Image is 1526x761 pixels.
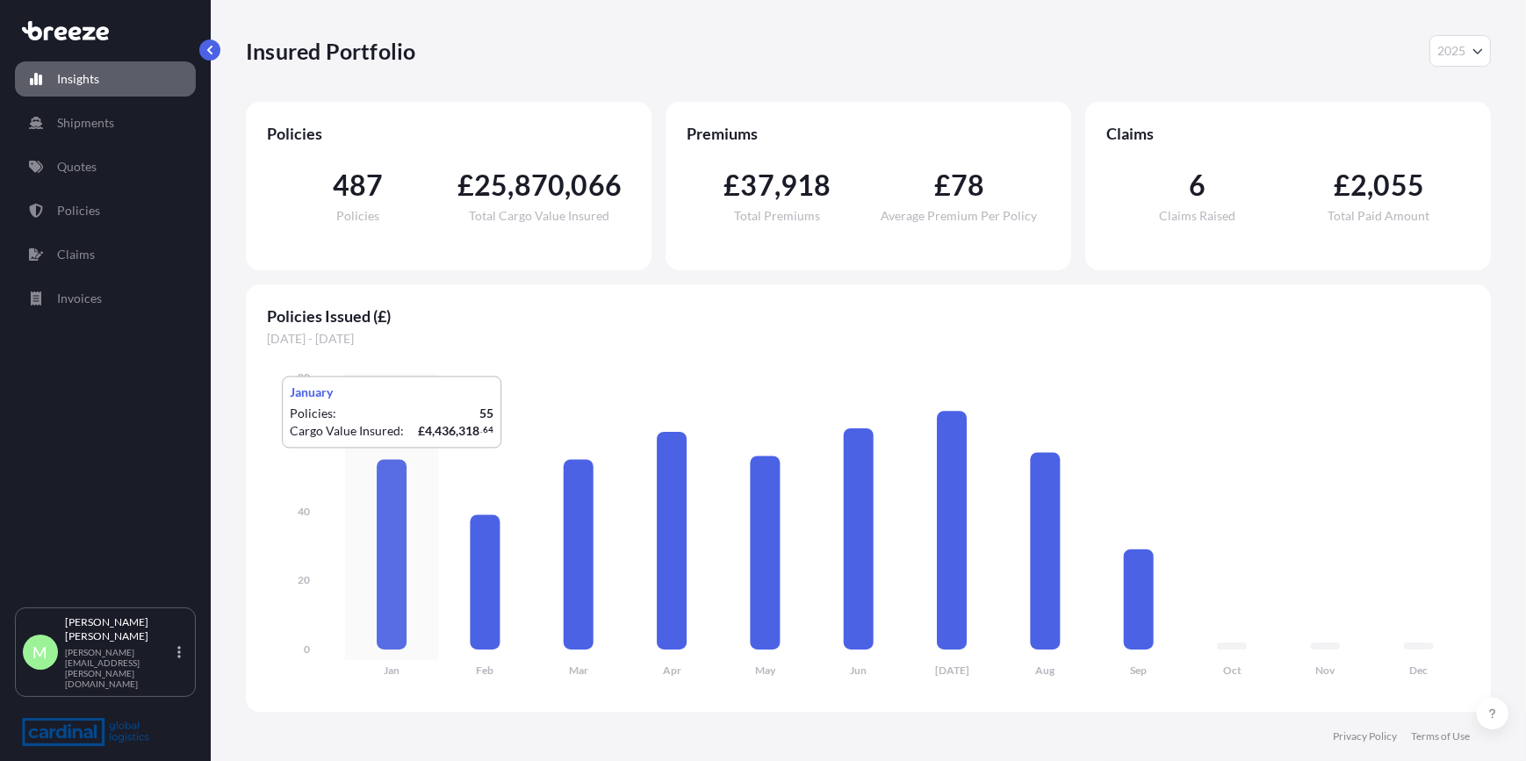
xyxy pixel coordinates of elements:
[1159,210,1235,222] span: Claims Raised
[304,643,310,656] tspan: 0
[298,574,310,587] tspan: 20
[267,123,630,144] span: Policies
[477,664,494,678] tspan: Feb
[15,237,196,272] a: Claims
[1130,664,1147,678] tspan: Sep
[333,171,384,199] span: 487
[572,171,623,199] span: 066
[33,643,48,661] span: M
[15,193,196,228] a: Policies
[267,305,1470,327] span: Policies Issued (£)
[57,290,102,307] p: Invoices
[57,114,114,132] p: Shipments
[57,246,95,263] p: Claims
[1374,171,1425,199] span: 055
[740,171,774,199] span: 37
[457,171,474,199] span: £
[298,505,310,518] tspan: 40
[1429,35,1491,67] button: Year Selector
[1223,664,1242,678] tspan: Oct
[1328,210,1430,222] span: Total Paid Amount
[1409,664,1428,678] tspan: Dec
[569,664,588,678] tspan: Mar
[882,210,1038,222] span: Average Premium Per Policy
[298,435,310,449] tspan: 60
[515,171,565,199] span: 870
[246,37,415,65] p: Insured Portfolio
[15,149,196,184] a: Quotes
[470,210,610,222] span: Total Cargo Value Insured
[384,664,399,678] tspan: Jan
[755,664,776,678] tspan: May
[1106,123,1470,144] span: Claims
[267,330,1470,348] span: [DATE] - [DATE]
[935,664,969,678] tspan: [DATE]
[934,171,951,199] span: £
[1367,171,1373,199] span: ,
[57,202,100,219] p: Policies
[850,664,867,678] tspan: Jun
[774,171,781,199] span: ,
[15,61,196,97] a: Insights
[1334,171,1350,199] span: £
[565,171,571,199] span: ,
[22,718,149,746] img: organization-logo
[507,171,514,199] span: ,
[735,210,821,222] span: Total Premiums
[57,158,97,176] p: Quotes
[687,123,1050,144] span: Premiums
[723,171,740,199] span: £
[15,105,196,140] a: Shipments
[1411,729,1470,743] a: Terms of Use
[1189,171,1206,199] span: 6
[336,210,379,222] span: Policies
[298,370,310,384] tspan: 80
[65,647,174,689] p: [PERSON_NAME][EMAIL_ADDRESS][PERSON_NAME][DOMAIN_NAME]
[15,281,196,316] a: Invoices
[1036,664,1056,678] tspan: Aug
[781,171,831,199] span: 918
[1333,729,1397,743] a: Privacy Policy
[663,664,681,678] tspan: Apr
[1316,664,1336,678] tspan: Nov
[65,615,174,643] p: [PERSON_NAME] [PERSON_NAME]
[57,70,99,88] p: Insights
[951,171,984,199] span: 78
[474,171,507,199] span: 25
[1350,171,1367,199] span: 2
[1437,42,1465,60] span: 2025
